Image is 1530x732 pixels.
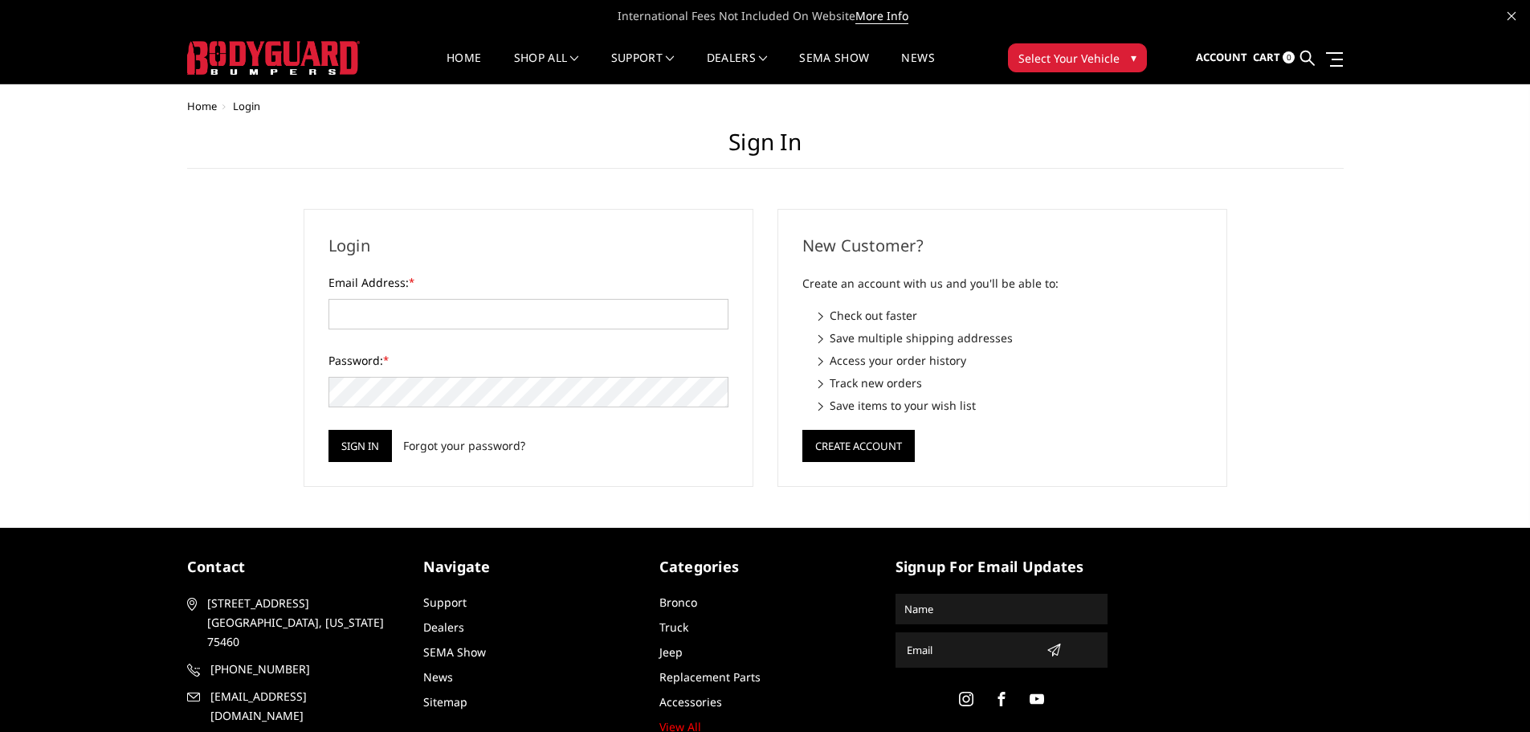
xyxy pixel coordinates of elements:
[328,430,392,462] input: Sign in
[423,644,486,660] a: SEMA Show
[659,556,871,578] h5: Categories
[802,274,1202,293] p: Create an account with us and you'll be able to:
[818,352,1202,369] li: Access your order history
[802,436,915,452] a: Create Account
[187,129,1344,169] h1: Sign in
[659,694,722,710] a: Accessories
[896,556,1108,578] h5: signup for email updates
[423,595,467,610] a: Support
[187,660,399,679] a: [PHONE_NUMBER]
[611,52,675,84] a: Support
[447,52,481,84] a: Home
[210,660,397,679] span: [PHONE_NUMBER]
[514,52,579,84] a: shop all
[1196,50,1247,64] span: Account
[187,556,399,578] h5: contact
[818,397,1202,414] li: Save items to your wish list
[659,595,697,610] a: Bronco
[855,8,908,24] a: More Info
[328,274,728,291] label: Email Address:
[423,620,464,635] a: Dealers
[187,687,399,726] a: [EMAIL_ADDRESS][DOMAIN_NAME]
[659,620,688,635] a: Truck
[802,430,915,462] button: Create Account
[900,637,1040,663] input: Email
[328,352,728,369] label: Password:
[1018,50,1120,67] span: Select Your Vehicle
[898,596,1105,622] input: Name
[403,437,525,454] a: Forgot your password?
[818,307,1202,324] li: Check out faster
[233,99,260,113] span: Login
[659,644,683,660] a: Jeep
[1253,50,1280,64] span: Cart
[210,687,397,726] span: [EMAIL_ADDRESS][DOMAIN_NAME]
[1008,43,1147,72] button: Select Your Vehicle
[659,669,761,685] a: Replacement Parts
[1253,36,1295,80] a: Cart 0
[818,329,1202,346] li: Save multiple shipping addresses
[818,374,1202,391] li: Track new orders
[423,556,635,578] h5: Navigate
[423,694,467,710] a: Sitemap
[901,52,934,84] a: News
[187,99,217,113] a: Home
[207,594,394,652] span: [STREET_ADDRESS] [GEOGRAPHIC_DATA], [US_STATE] 75460
[1131,49,1136,66] span: ▾
[1196,36,1247,80] a: Account
[799,52,869,84] a: SEMA Show
[1283,51,1295,63] span: 0
[423,669,453,685] a: News
[802,234,1202,258] h2: New Customer?
[328,234,728,258] h2: Login
[707,52,768,84] a: Dealers
[187,41,360,75] img: BODYGUARD BUMPERS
